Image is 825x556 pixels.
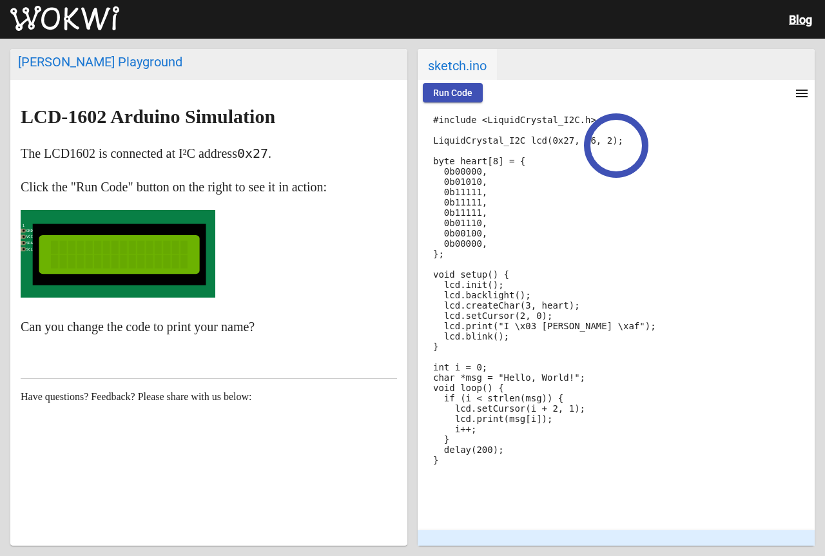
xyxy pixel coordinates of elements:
div: [PERSON_NAME] Playground [18,54,400,70]
code: #include <LiquidCrystal_I2C.h> LiquidCrystal_I2C lcd(0x27, 16, 2); byte heart[8] = { 0b00000, 0b0... [433,115,656,465]
button: Run Code [423,83,483,102]
img: Wokwi [10,6,119,32]
a: Blog [789,13,812,26]
mat-icon: menu [794,86,810,101]
h2: LCD-1602 Arduino Simulation [21,106,397,127]
span: Have questions? Feedback? Please share with us below: [21,391,252,402]
code: 0x27 [237,146,268,161]
span: sketch.ino [418,49,497,80]
p: The LCD1602 is connected at I²C address . [21,143,397,164]
p: Can you change the code to print your name? [21,316,397,337]
span: Run Code [433,88,472,98]
p: Click the "Run Code" button on the right to see it in action: [21,177,397,197]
